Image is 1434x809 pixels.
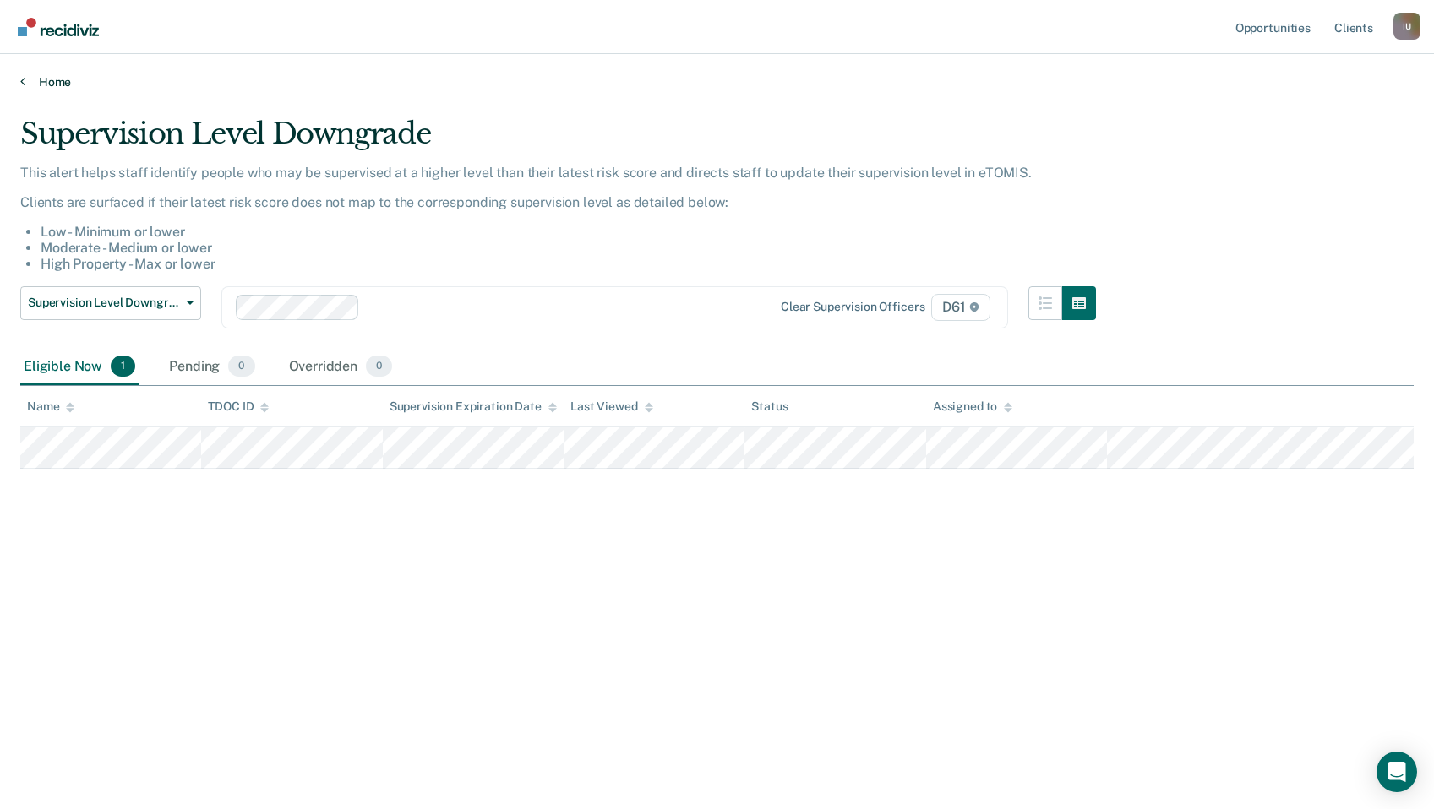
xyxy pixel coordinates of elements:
p: Clients are surfaced if their latest risk score does not map to the corresponding supervision lev... [20,194,1096,210]
span: 0 [366,356,392,377]
span: D61 [931,294,990,321]
button: Supervision Level Downgrade [20,286,201,320]
span: 1 [111,356,135,377]
div: TDOC ID [208,399,269,414]
div: Clear supervision officers [781,300,924,314]
div: I U [1393,13,1420,40]
p: This alert helps staff identify people who may be supervised at a higher level than their latest ... [20,165,1096,181]
button: Profile dropdown button [1393,13,1420,40]
div: Assigned to [933,399,1012,414]
li: Low - Minimum or lower [41,224,1096,240]
li: High Property - Max or lower [41,256,1096,272]
span: 0 [228,356,254,377]
span: Supervision Level Downgrade [28,296,180,310]
a: Home [20,74,1414,90]
div: Supervision Level Downgrade [20,117,1096,165]
div: Pending0 [166,349,258,386]
div: Open Intercom Messenger [1377,752,1417,792]
div: Supervision Expiration Date [390,399,557,414]
div: Last Viewed [570,399,652,414]
li: Moderate - Medium or lower [41,240,1096,256]
img: Recidiviz [18,18,99,36]
div: Overridden0 [286,349,396,386]
div: Eligible Now1 [20,349,139,386]
div: Status [751,399,788,414]
div: Name [27,399,74,414]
